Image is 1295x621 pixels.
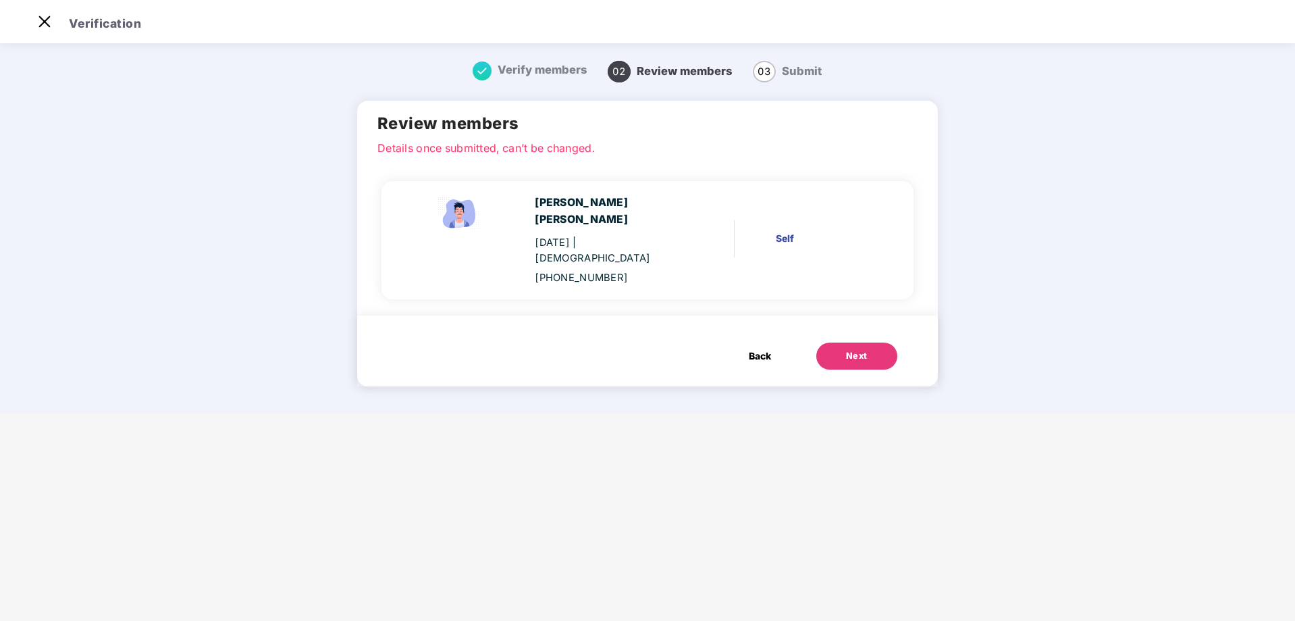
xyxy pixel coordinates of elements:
div: [PHONE_NUMBER] [535,270,679,286]
button: Next [816,343,897,370]
span: Submit [782,64,822,78]
p: Details once submitted, can’t be changed. [377,140,918,152]
div: Next [846,349,868,363]
span: 03 [753,61,776,82]
span: | [DEMOGRAPHIC_DATA] [535,237,650,264]
div: [DATE] [535,235,679,266]
span: 02 [608,61,631,82]
h2: Review members [377,111,918,136]
span: Verify members [498,63,587,76]
img: svg+xml;base64,PHN2ZyB4bWxucz0iaHR0cDovL3d3dy53My5vcmcvMjAwMC9zdmciIHdpZHRoPSIxNiIgaGVpZ2h0PSIxNi... [473,61,492,80]
button: Back [735,343,785,370]
div: Self [776,231,872,246]
span: Review members [637,64,733,78]
span: Back [749,349,771,364]
img: svg+xml;base64,PHN2ZyBpZD0iRW1wbG95ZWVfbWFsZSIgeG1sbnM9Imh0dHA6Ly93d3cudzMub3JnLzIwMDAvc3ZnIiB3aW... [433,195,487,232]
div: [PERSON_NAME] [PERSON_NAME] [535,195,679,228]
